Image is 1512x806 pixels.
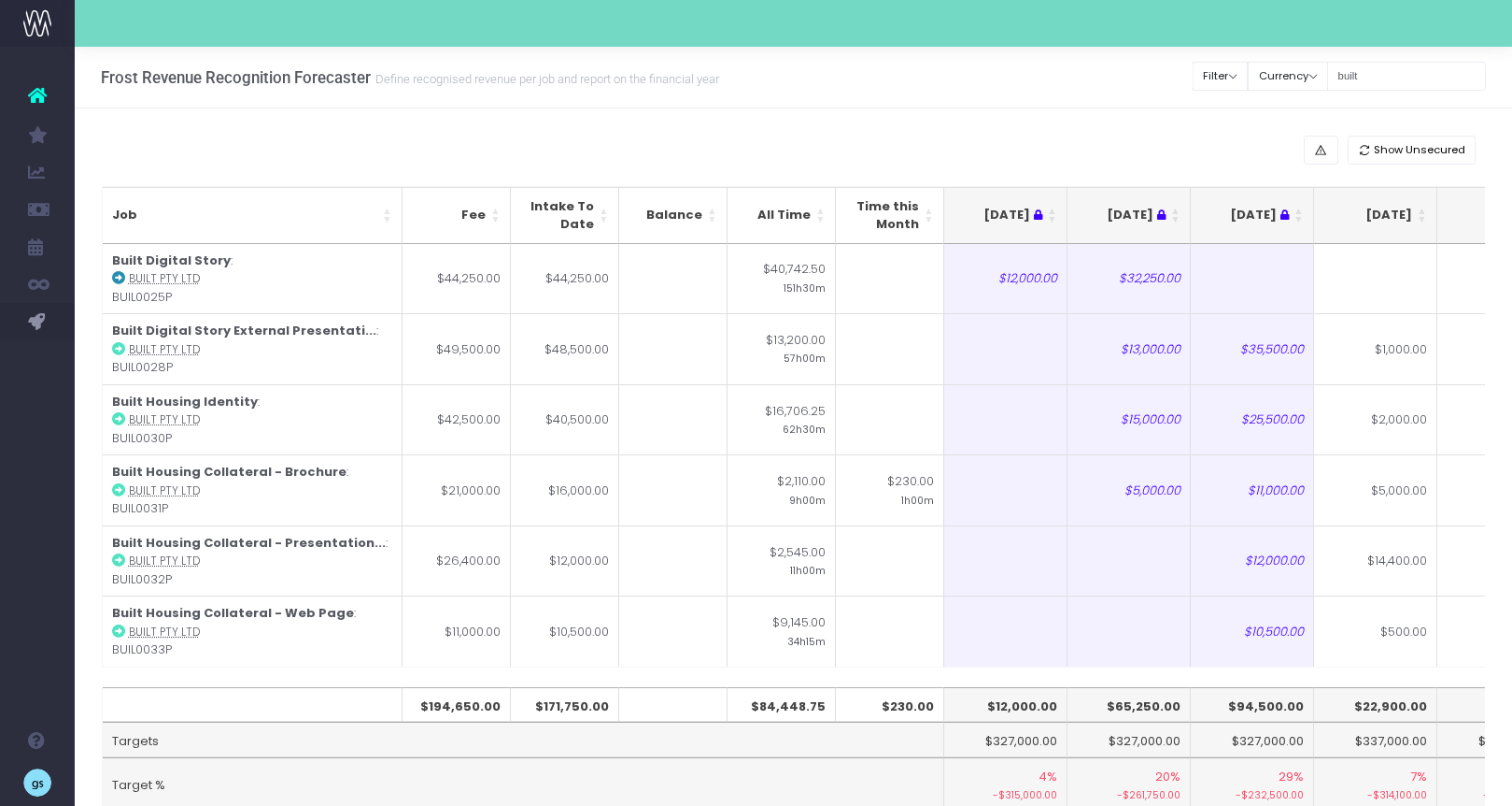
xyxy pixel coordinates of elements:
th: $84,448.75 [728,687,836,723]
th: Oct 25: activate to sort column ascending [1314,187,1437,244]
td: $40,500.00 [511,384,619,455]
td: $2,000.00 [1314,384,1437,455]
th: $230.00 [836,687,944,723]
td: $1,000.00 [1314,313,1437,384]
small: Define recognised revenue per job and report on the financial year [371,68,719,87]
abbr: Built Pty Ltd [129,554,200,569]
h3: Frost Revenue Recognition Forecaster [101,68,719,87]
strong: Built Housing Collateral - Presentation... [112,534,386,552]
td: : BUIL0032P [103,525,403,597]
strong: Built Digital Story External Presentati... [112,322,376,339]
img: images/default_profile_image.png [23,769,51,797]
td: $500.00 [1314,596,1437,667]
td: $10,500.00 [511,596,619,667]
td: : BUIL0025P [103,244,403,314]
small: 34h15m [787,632,826,649]
th: $12,000.00 [944,687,1067,723]
abbr: Built Pty Ltd [129,412,200,427]
td: : BUIL0033P [103,596,403,667]
button: Currency [1248,62,1328,91]
td: $2,545.00 [728,525,836,597]
th: Aug 25 : activate to sort column ascending [1067,187,1191,244]
span: 7% [1410,768,1427,786]
abbr: Built Pty Ltd [129,483,200,498]
input: Search... [1327,62,1486,91]
td: $12,000.00 [511,525,619,597]
abbr: Built Pty Ltd [129,625,200,640]
td: $9,145.00 [728,596,836,667]
strong: Built Housing Collateral - Web Page [112,604,354,622]
td: $327,000.00 [1191,722,1314,757]
th: $94,500.00 [1191,687,1314,723]
td: $40,742.50 [728,244,836,314]
th: $194,650.00 [403,687,511,723]
span: 20% [1155,768,1180,786]
td: $32,250.00 [1067,244,1191,314]
td: $16,706.25 [728,384,836,455]
small: 151h30m [784,279,826,295]
td: $230.00 [836,454,944,525]
td: $14,400.00 [1314,525,1437,597]
small: 9h00m [789,491,826,508]
small: 62h30m [783,420,826,437]
td: $2,110.00 [728,454,836,525]
abbr: Built Pty Ltd [129,271,200,286]
td: $5,000.00 [1067,454,1191,525]
th: Fee: activate to sort column ascending [403,187,511,244]
td: $11,000.00 [403,596,511,667]
small: -$314,100.00 [1323,785,1427,803]
td: $5,000.00 [1314,454,1437,525]
td: : BUIL0031P [103,454,403,525]
td: : BUIL0028P [103,313,403,384]
td: $12,000.00 [944,244,1067,314]
button: Filter [1193,62,1249,91]
td: $25,500.00 [1191,384,1314,455]
td: : BUIL0030P [103,384,403,455]
td: $10,500.00 [1191,596,1314,667]
th: All Time: activate to sort column ascending [728,187,836,244]
td: $15,000.00 [1067,384,1191,455]
td: $49,500.00 [403,313,511,384]
abbr: Built Pty Ltd [129,342,200,357]
span: Show Unsecured [1374,142,1465,158]
th: $171,750.00 [511,687,619,723]
small: -$315,000.00 [954,785,1057,803]
button: Show Unsecured [1348,136,1477,165]
strong: Built Digital Story [112,252,231,269]
th: $65,250.00 [1067,687,1191,723]
td: $13,000.00 [1067,313,1191,384]
small: 57h00m [784,349,826,366]
td: $48,500.00 [511,313,619,384]
td: $12,000.00 [1191,525,1314,597]
th: Time this Month: activate to sort column ascending [836,187,944,244]
td: $327,000.00 [944,722,1067,757]
td: $13,200.00 [728,313,836,384]
td: $21,000.00 [403,454,511,525]
td: $44,250.00 [511,244,619,314]
span: 29% [1279,768,1304,786]
td: Targets [103,722,944,757]
td: $16,000.00 [511,454,619,525]
td: $11,000.00 [1191,454,1314,525]
small: -$232,500.00 [1200,785,1304,803]
td: $26,400.00 [403,525,511,597]
td: $327,000.00 [1067,722,1191,757]
th: Intake To Date: activate to sort column ascending [511,187,619,244]
small: -$261,750.00 [1077,785,1180,803]
th: Sep 25 : activate to sort column ascending [1191,187,1314,244]
td: $337,000.00 [1314,722,1437,757]
th: Job: activate to sort column ascending [103,187,403,244]
td: $42,500.00 [403,384,511,455]
th: Jul 25 : activate to sort column ascending [944,187,1067,244]
small: 1h00m [901,491,934,508]
th: $22,900.00 [1314,687,1437,723]
small: 11h00m [790,561,826,578]
strong: Built Housing Collateral - Brochure [112,463,346,481]
span: 4% [1039,768,1057,786]
strong: Built Housing Identity [112,393,258,410]
td: $35,500.00 [1191,313,1314,384]
td: $44,250.00 [403,244,511,314]
th: Balance: activate to sort column ascending [619,187,728,244]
